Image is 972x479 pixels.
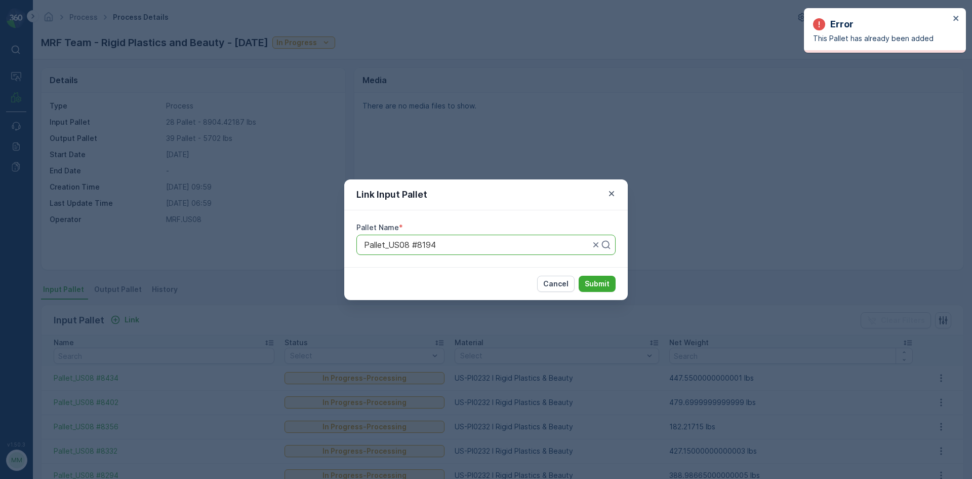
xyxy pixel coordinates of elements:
[356,188,427,202] p: Link Input Pallet
[543,279,569,289] p: Cancel
[356,223,399,232] label: Pallet Name
[953,14,960,24] button: close
[537,276,575,292] button: Cancel
[585,279,610,289] p: Submit
[813,33,950,44] p: This Pallet has already been added
[579,276,616,292] button: Submit
[830,17,854,31] p: Error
